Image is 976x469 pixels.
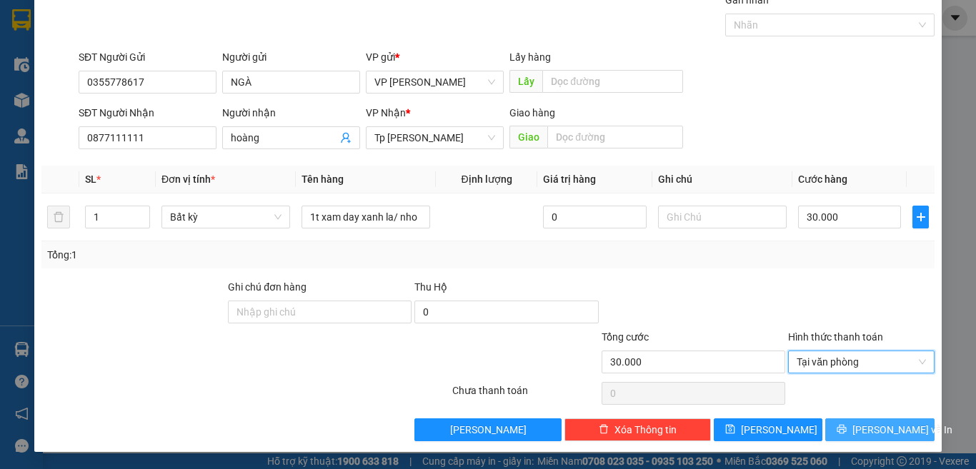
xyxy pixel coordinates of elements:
[725,424,735,435] span: save
[852,422,952,438] span: [PERSON_NAME] và In
[302,173,344,185] span: Tên hàng
[414,281,447,293] span: Thu Hộ
[170,206,282,228] span: Bất kỳ
[374,71,495,93] span: VP Phan Rang
[788,331,883,343] label: Hình thức thanh toán
[450,422,527,438] span: [PERSON_NAME]
[602,331,649,343] span: Tổng cước
[614,422,677,438] span: Xóa Thông tin
[79,105,216,121] div: SĐT Người Nhận
[509,126,547,148] span: Giao
[509,107,555,118] span: Giao hàng
[714,418,823,441] button: save[PERSON_NAME]
[222,49,360,65] div: Người gửi
[543,173,596,185] span: Giá trị hàng
[547,126,683,148] input: Dọc đường
[451,383,600,408] div: Chưa thanh toán
[509,51,551,63] span: Lấy hàng
[161,173,215,185] span: Đơn vị tính
[509,70,542,93] span: Lấy
[825,418,935,441] button: printer[PERSON_NAME] và In
[543,206,646,228] input: 0
[47,206,70,228] button: delete
[837,424,847,435] span: printer
[228,301,412,323] input: Ghi chú đơn hàng
[228,281,307,293] label: Ghi chú đơn hàng
[302,206,430,228] input: VD: Bàn, Ghế
[564,418,711,441] button: deleteXóa Thông tin
[461,173,512,185] span: Định lượng
[741,422,817,438] span: [PERSON_NAME]
[85,173,96,185] span: SL
[414,418,561,441] button: [PERSON_NAME]
[658,206,787,228] input: Ghi Chú
[374,127,495,148] span: Tp Hồ Chí Minh
[798,173,847,185] span: Cước hàng
[366,49,504,65] div: VP gửi
[79,49,216,65] div: SĐT Người Gửi
[542,70,683,93] input: Dọc đường
[366,107,406,118] span: VP Nhận
[652,166,792,193] th: Ghi chú
[340,132,352,143] span: user-add
[797,351,926,373] span: Tại văn phòng
[599,424,609,435] span: delete
[913,211,928,223] span: plus
[912,206,929,228] button: plus
[47,247,378,263] div: Tổng: 1
[222,105,360,121] div: Người nhận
